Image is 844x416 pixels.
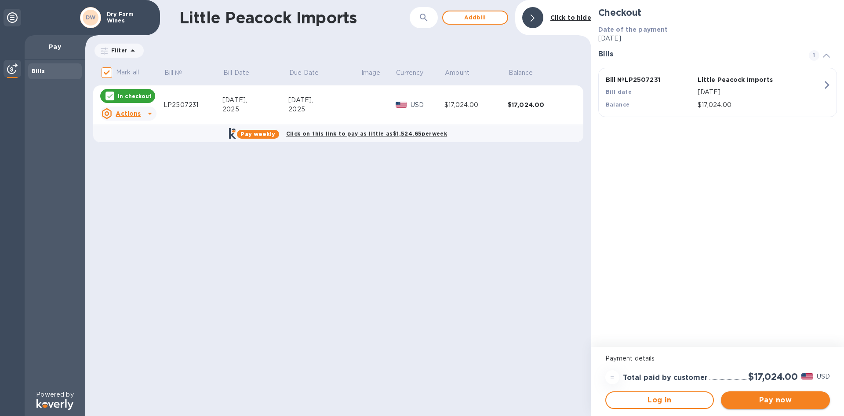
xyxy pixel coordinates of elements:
h1: Little Peacock Imports [179,8,410,27]
div: [DATE], [222,96,288,105]
b: Balance [606,101,630,108]
div: 2025 [222,105,288,114]
h3: Bills [598,50,798,59]
button: Log in [605,391,714,409]
div: [DATE], [288,96,360,105]
b: DW [86,14,96,21]
p: Amount [445,68,469,77]
button: Bill №LP2507231Little Peacock ImportsBill date[DATE]Balance$17,024.00 [598,68,837,117]
b: Bill date [606,88,632,95]
span: Due Date [289,68,330,77]
span: Pay now [728,395,823,405]
p: In checkout [118,92,152,100]
p: USD [817,372,830,381]
p: Bill № LP2507231 [606,75,694,84]
div: = [605,370,619,384]
span: Balance [509,68,545,77]
img: Logo [36,399,73,410]
p: Dry Farm Wines [107,11,151,24]
p: $17,024.00 [698,100,822,110]
h2: Checkout [598,7,837,18]
button: Addbill [442,11,508,25]
p: Bill № [164,68,182,77]
p: [DATE] [598,34,837,43]
p: Powered by [36,390,73,399]
h2: $17,024.00 [748,371,798,382]
div: 2025 [288,105,360,114]
span: Log in [613,395,706,405]
span: Bill № [164,68,194,77]
p: Filter [108,47,127,54]
img: USD [396,102,407,108]
p: Pay [32,42,78,51]
b: Click to hide [550,14,591,21]
p: Balance [509,68,533,77]
b: Pay weekly [240,131,275,137]
b: Click on this link to pay as little as $1,524.65 per week [286,130,447,137]
p: Little Peacock Imports [698,75,786,84]
p: Payment details [605,354,830,363]
img: USD [801,373,813,379]
h3: Total paid by customer [623,374,708,382]
div: $17,024.00 [444,100,508,110]
button: Pay now [721,391,830,409]
p: Mark all [116,68,139,77]
div: LP2507231 [164,100,222,110]
p: [DATE] [698,88,822,97]
p: Image [361,68,381,77]
p: Bill Date [223,68,249,77]
span: 1 [809,50,819,61]
span: Bill Date [223,68,261,77]
div: $17,024.00 [508,100,571,109]
b: Bills [32,68,45,74]
u: Actions [116,110,141,117]
p: Due Date [289,68,319,77]
b: Date of the payment [598,26,668,33]
span: Add bill [450,12,500,23]
p: USD [411,100,444,110]
span: Amount [445,68,481,77]
p: Currency [396,68,423,77]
